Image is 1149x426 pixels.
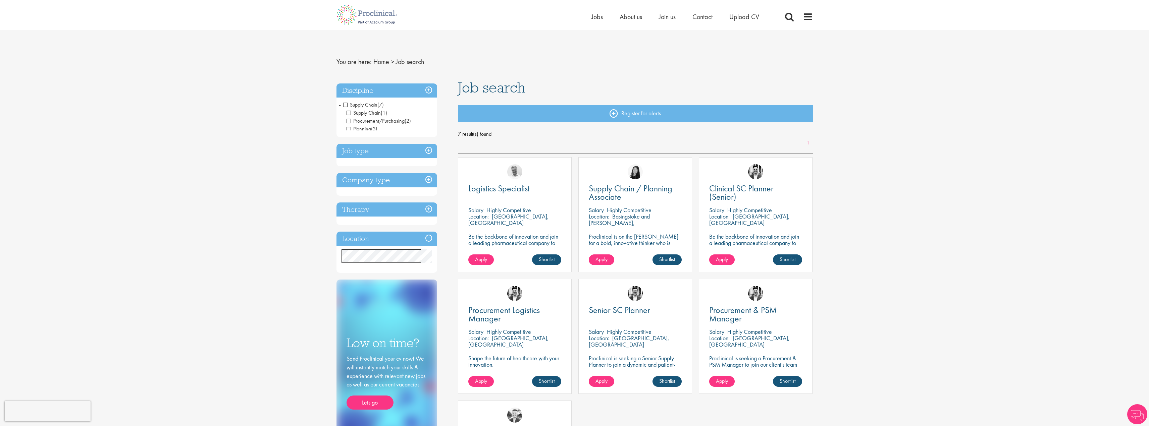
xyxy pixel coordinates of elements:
h3: Location [336,232,437,246]
a: 1 [803,139,813,147]
img: Edward Little [628,286,643,301]
h3: Job type [336,144,437,158]
a: Shortlist [532,254,561,265]
span: Planning [347,125,377,132]
p: Be the backbone of innovation and join a leading pharmaceutical company to help keep life-changin... [468,233,561,259]
span: Location: [589,212,609,220]
span: Job search [458,78,525,97]
a: Join us [659,12,676,21]
span: Location: [589,334,609,342]
p: Basingstoke and [PERSON_NAME], [GEOGRAPHIC_DATA] [589,212,650,233]
div: Send Proclinical your cv now! We will instantly match your skills & experience with relevant new ... [347,354,427,410]
span: 7 result(s) found [458,129,813,139]
a: Shortlist [773,376,802,387]
h3: Company type [336,173,437,187]
p: Shape the future of healthcare with your innovation. [468,355,561,368]
a: Jobs [591,12,603,21]
span: Salary [468,206,483,214]
span: Salary [589,328,604,336]
a: Procurement Logistics Manager [468,306,561,323]
a: Shortlist [773,254,802,265]
img: Numhom Sudsok [628,164,643,179]
a: Supply Chain / Planning Associate [589,184,682,201]
p: [GEOGRAPHIC_DATA], [GEOGRAPHIC_DATA] [468,334,549,348]
span: Senior SC Planner [589,304,650,316]
a: Apply [709,254,735,265]
span: Supply Chain [343,101,384,108]
p: Be the backbone of innovation and join a leading pharmaceutical company to help keep life-changin... [709,233,802,259]
span: Supply Chain [347,109,387,116]
span: Supply Chain [347,109,381,116]
span: > [391,57,394,66]
p: [GEOGRAPHIC_DATA], [GEOGRAPHIC_DATA] [589,334,669,348]
p: Highly Competitive [607,328,651,336]
a: About us [620,12,642,21]
p: Highly Competitive [727,206,772,214]
span: (3) [371,125,377,132]
a: Upload CV [729,12,759,21]
p: [GEOGRAPHIC_DATA], [GEOGRAPHIC_DATA] [709,212,790,227]
span: Salary [709,206,724,214]
img: Edward Little [748,286,763,301]
p: Proclinical is on the [PERSON_NAME] for a bold, innovative thinker who is ready to help push the ... [589,233,682,265]
a: Apply [589,376,614,387]
p: Proclinical is seeking a Senior Supply Planner to join a dynamic and patient-focused team within ... [589,355,682,380]
span: Location: [468,334,489,342]
span: Salary [589,206,604,214]
span: Location: [709,212,730,220]
span: Supply Chain [343,101,377,108]
span: Apply [716,377,728,384]
a: Apply [589,254,614,265]
img: Chatbot [1127,404,1147,424]
img: Joshua Bye [507,164,522,179]
a: Register for alerts [458,105,813,122]
p: [GEOGRAPHIC_DATA], [GEOGRAPHIC_DATA] [709,334,790,348]
img: Edward Little [748,164,763,179]
span: Job search [396,57,424,66]
span: Supply Chain / Planning Associate [589,183,672,202]
span: Apply [595,377,608,384]
span: Location: [468,212,489,220]
p: Highly Competitive [486,328,531,336]
p: Proclinical is seeking a Procurement & PSM Manager to join our client's team in [GEOGRAPHIC_DATA]. [709,355,802,374]
img: Edward Little [507,286,522,301]
span: (1) [381,109,387,116]
span: Salary [468,328,483,336]
a: Lets go [347,395,394,410]
p: Highly Competitive [607,206,651,214]
a: Contact [692,12,713,21]
img: Lukas Eckert [507,408,522,423]
h3: Therapy [336,202,437,217]
span: - [339,100,341,110]
a: Senior SC Planner [589,306,682,314]
a: Apply [468,376,494,387]
h3: Discipline [336,83,437,98]
a: Logistics Specialist [468,184,561,193]
span: Salary [709,328,724,336]
a: Apply [709,376,735,387]
span: Location: [709,334,730,342]
a: Clinical SC Planner (Senior) [709,184,802,201]
span: Planning [347,125,371,132]
p: Highly Competitive [727,328,772,336]
span: Procurement & PSM Manager [709,304,777,324]
span: Apply [475,256,487,263]
span: Clinical SC Planner (Senior) [709,183,774,202]
span: Apply [475,377,487,384]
